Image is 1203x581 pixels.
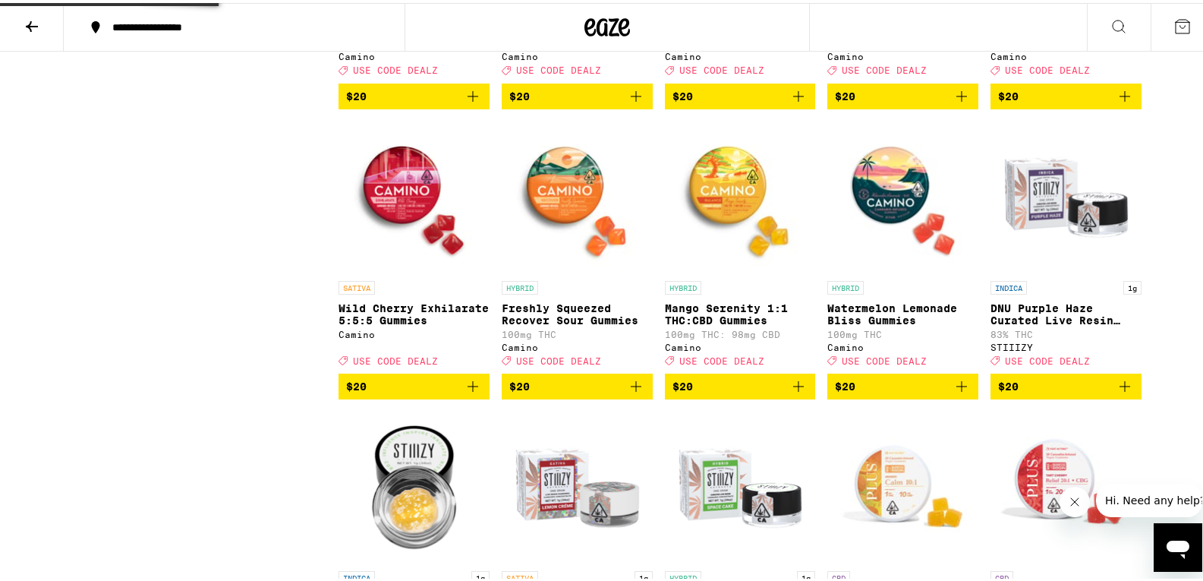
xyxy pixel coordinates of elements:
[990,339,1142,349] div: STIIIZY
[346,87,367,99] span: $20
[990,299,1142,324] p: DNU Purple Haze Curated Live Resin Sauce - 1g
[827,339,978,349] div: Camino
[1123,278,1142,292] p: 1g
[502,371,653,396] button: Add to bag
[990,118,1142,371] a: Open page for DNU Purple Haze Curated Live Resin Sauce - 1g from STIIIZY
[1005,353,1090,363] span: USE CODE DEALZ
[502,299,653,324] p: Freshly Squeezed Recover Sour Gummies
[339,118,490,371] a: Open page for Wild Cherry Exhilarate 5:5:5 Gummies from Camino
[665,327,816,336] p: 100mg THC: 98mg CBD
[502,81,653,106] button: Add to bag
[502,327,653,336] p: 100mg THC
[665,118,816,270] img: Camino - Mango Serenity 1:1 THC:CBD Gummies
[827,118,978,371] a: Open page for Watermelon Lemonade Bliss Gummies from Camino
[665,81,816,106] button: Add to bag
[339,327,490,336] div: Camino
[827,278,864,292] p: HYBRID
[516,63,601,73] span: USE CODE DEALZ
[665,299,816,324] p: Mango Serenity 1:1 THC:CBD Gummies
[665,278,701,292] p: HYBRID
[346,377,367,390] span: $20
[509,87,530,99] span: $20
[827,299,978,324] p: Watermelon Lemonade Bliss Gummies
[502,118,653,270] img: Camino - Freshly Squeezed Recover Sour Gummies
[990,49,1142,58] div: Camino
[835,87,855,99] span: $20
[339,118,490,270] img: Camino - Wild Cherry Exhilarate 5:5:5 Gummies
[665,371,816,396] button: Add to bag
[502,278,538,292] p: HYBRID
[679,353,764,363] span: USE CODE DEALZ
[679,63,764,73] span: USE CODE DEALZ
[339,371,490,396] button: Add to bag
[990,81,1142,106] button: Add to bag
[665,49,816,58] div: Camino
[842,63,927,73] span: USE CODE DEALZ
[502,118,653,371] a: Open page for Freshly Squeezed Recover Sour Gummies from Camino
[990,371,1142,396] button: Add to bag
[998,87,1019,99] span: $20
[842,353,927,363] span: USE CODE DEALZ
[516,353,601,363] span: USE CODE DEALZ
[502,409,653,560] img: STIIIZY - Lemon Creme Live Resin Sauce - 1g
[998,377,1019,390] span: $20
[827,409,978,560] img: PLUS - Mango CALM 10:1 Gummies
[990,327,1142,336] p: 83% THC
[827,118,978,270] img: Camino - Watermelon Lemonade Bliss Gummies
[1154,520,1202,569] iframe: Button to launch messaging window
[990,409,1142,560] img: PLUS - Tart Cherry Relief 20:5:1 Gummies
[827,371,978,396] button: Add to bag
[827,327,978,336] p: 100mg THC
[827,81,978,106] button: Add to bag
[339,409,490,560] img: STIIIZY - Sour Punch Curated Live Resin Sauce - 1g
[353,353,438,363] span: USE CODE DEALZ
[672,87,693,99] span: $20
[502,49,653,58] div: Camino
[665,118,816,371] a: Open page for Mango Serenity 1:1 THC:CBD Gummies from Camino
[1005,63,1090,73] span: USE CODE DEALZ
[339,299,490,324] p: Wild Cherry Exhilarate 5:5:5 Gummies
[9,11,109,23] span: Hi. Need any help?
[835,377,855,390] span: $20
[502,339,653,349] div: Camino
[990,118,1142,270] img: STIIIZY - DNU Purple Haze Curated Live Resin Sauce - 1g
[339,49,490,58] div: Camino
[509,377,530,390] span: $20
[665,339,816,349] div: Camino
[827,49,978,58] div: Camino
[353,63,438,73] span: USE CODE DEALZ
[339,81,490,106] button: Add to bag
[1096,481,1202,514] iframe: Message from company
[339,278,375,292] p: SATIVA
[665,409,816,560] img: STIIIZY - Space Cake Live Resin Sauce - 1g
[672,377,693,390] span: $20
[990,278,1027,292] p: INDICA
[1060,484,1090,514] iframe: Close message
